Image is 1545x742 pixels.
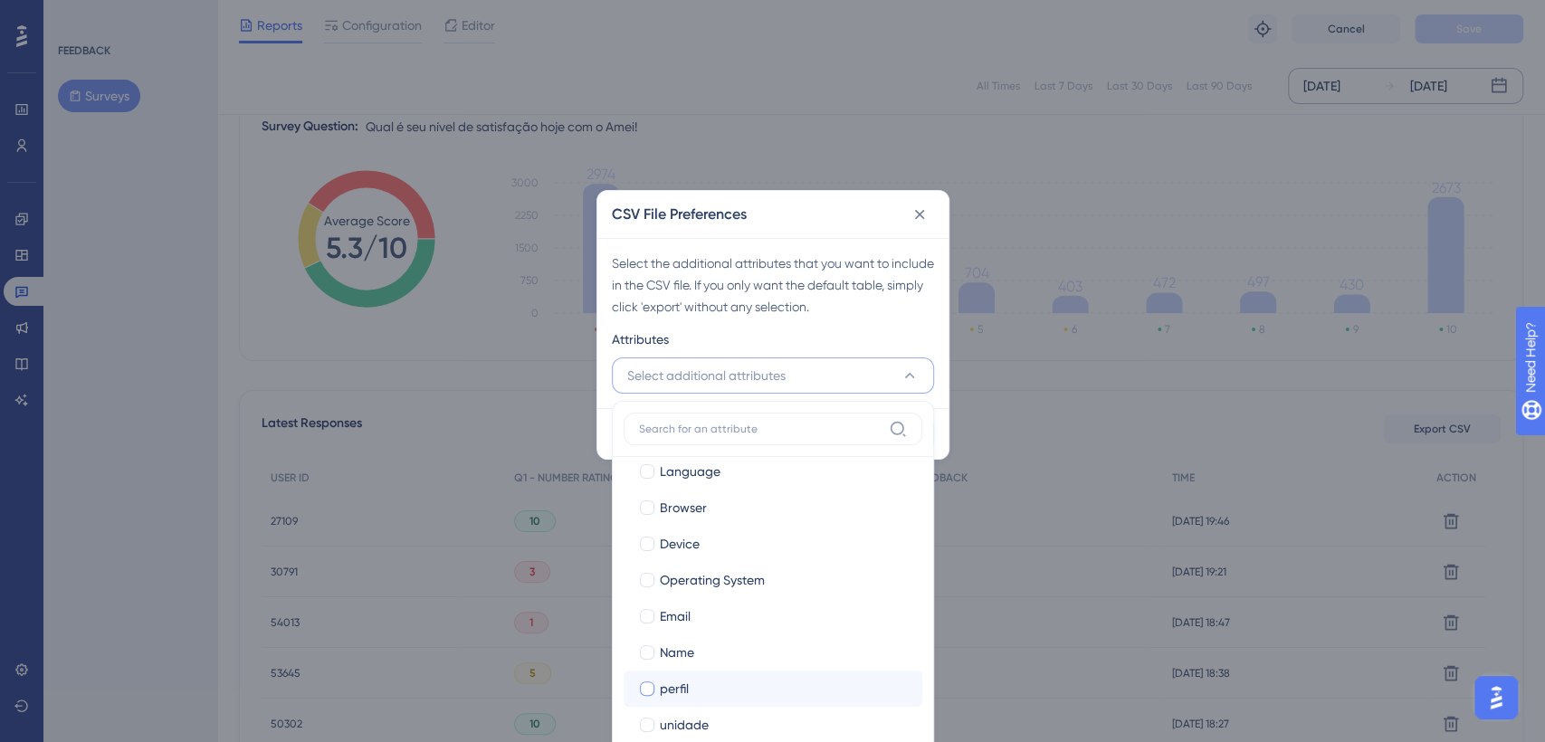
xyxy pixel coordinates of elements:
span: Operating System [660,569,765,591]
span: Select additional attributes [627,365,786,386]
span: Email [660,605,691,627]
iframe: UserGuiding AI Assistant Launcher [1469,671,1523,725]
span: unidade [660,714,709,736]
div: Select the additional attributes that you want to include in the CSV file. If you only want the d... [612,252,934,318]
span: Attributes [612,328,669,350]
span: Name [660,642,694,663]
span: perfil [660,678,689,699]
input: Search for an attribute [639,422,882,436]
span: Device [660,533,700,555]
span: Need Help? [43,5,113,26]
span: Language [660,461,720,482]
h2: CSV File Preferences [612,204,747,225]
span: Browser [660,497,707,518]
